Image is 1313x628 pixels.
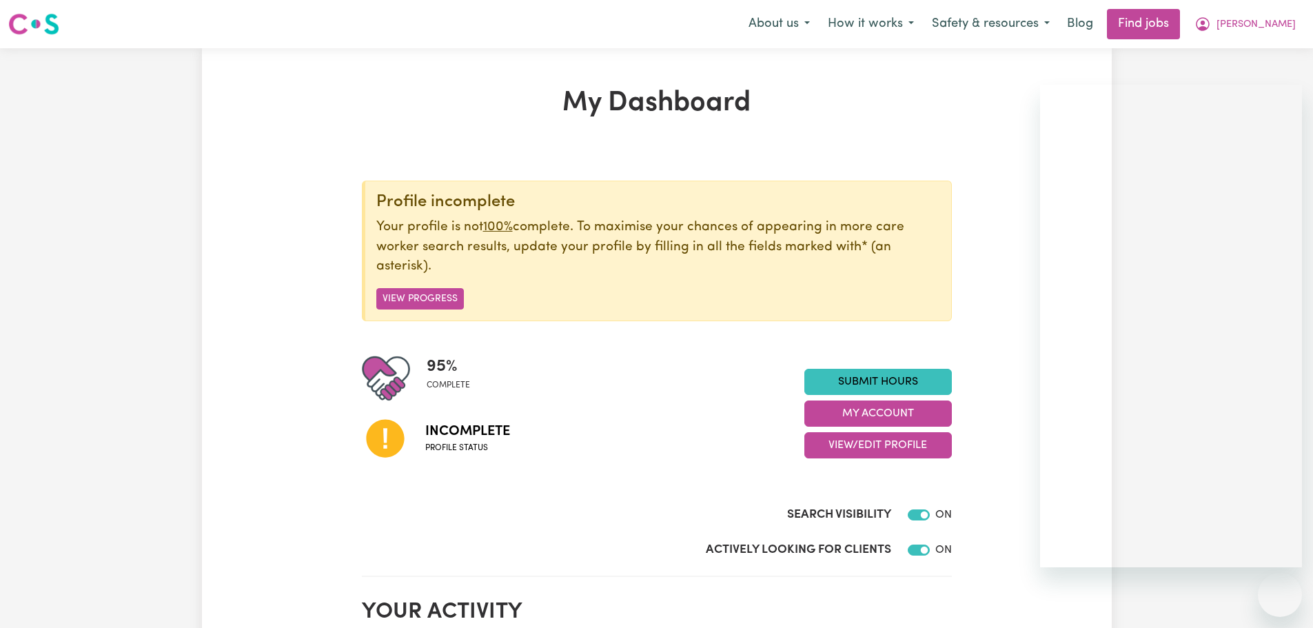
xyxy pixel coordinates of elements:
[427,354,470,379] span: 95 %
[427,354,481,403] div: Profile completeness: 95%
[8,8,59,40] a: Careseekers logo
[1107,9,1180,39] a: Find jobs
[819,10,923,39] button: How it works
[425,442,510,454] span: Profile status
[376,192,940,212] div: Profile incomplete
[425,421,510,442] span: Incomplete
[483,221,513,234] u: 100%
[804,369,952,395] a: Submit Hours
[1258,573,1302,617] iframe: Button to launch messaging window, conversation in progress
[427,379,470,392] span: complete
[706,541,891,559] label: Actively Looking for Clients
[1059,9,1101,39] a: Blog
[1185,10,1305,39] button: My Account
[804,432,952,458] button: View/Edit Profile
[804,401,952,427] button: My Account
[362,87,952,120] h1: My Dashboard
[923,10,1059,39] button: Safety & resources
[787,506,891,524] label: Search Visibility
[935,509,952,520] span: ON
[1217,17,1296,32] span: [PERSON_NAME]
[376,288,464,310] button: View Progress
[1040,85,1302,567] iframe: Messaging window
[935,545,952,556] span: ON
[8,12,59,37] img: Careseekers logo
[740,10,819,39] button: About us
[362,599,952,625] h2: Your activity
[376,218,940,277] p: Your profile is not complete. To maximise your chances of appearing in more care worker search re...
